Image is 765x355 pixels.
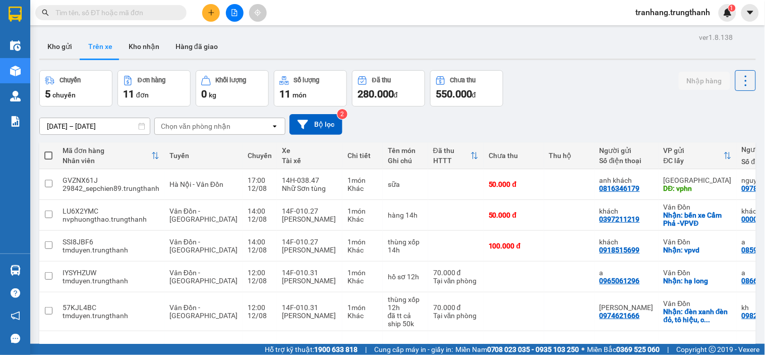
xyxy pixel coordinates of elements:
img: warehouse-icon [10,66,21,76]
span: món [292,91,307,99]
div: ver 1.8.138 [699,32,733,43]
div: Khối lượng [216,77,247,84]
div: 1 món [347,303,378,312]
div: thùng xốp 12h [388,295,423,312]
span: ⚪️ [582,347,585,351]
div: 1 món [347,238,378,246]
span: notification [11,311,20,321]
div: 1 món [347,269,378,277]
div: VP gửi [664,146,724,155]
div: 17:00 [248,176,272,184]
div: ĐC lấy [664,157,724,165]
div: LU6X2YMC [63,207,159,215]
div: 12/08 [248,215,272,223]
span: search [42,9,49,16]
button: Nhập hàng [679,72,730,90]
span: đơn [136,91,149,99]
div: 100.000 đ [489,242,539,250]
span: 1 [730,5,734,12]
div: Chuyến [60,77,81,84]
div: nvphuongthao.trungthanh [63,215,159,223]
div: 12:00 [248,269,272,277]
div: 70.000 đ [433,269,479,277]
div: 0974621666 [600,312,640,320]
div: SSI8JBF6 [63,238,159,246]
span: đ [472,91,476,99]
div: Khác [347,246,378,254]
span: kg [209,91,216,99]
button: Hàng đã giao [167,34,226,59]
div: Chưa thu [450,77,476,84]
button: Kho gửi [39,34,80,59]
div: 14F-010.27 [282,207,337,215]
div: Thu hộ [549,151,590,160]
div: khách [600,207,654,215]
div: Chi tiết [347,151,378,160]
div: Vân Đồn [664,238,732,246]
div: thùng xốp 14h [388,238,423,254]
div: 0816346179 [600,184,640,192]
button: Đã thu280.000đ [352,70,425,107]
span: Miền Nam [455,344,579,355]
div: Người gửi [600,146,654,155]
div: Xe [282,146,337,155]
span: Vân Đồn - [GEOGRAPHIC_DATA] [169,269,238,285]
span: Hà Nội - Vân Đồn [169,180,223,188]
div: 12/08 [248,277,272,285]
div: Tuyến [169,151,238,160]
div: 14H-038.47 [282,176,337,184]
div: [PERSON_NAME] [282,246,337,254]
div: 70.000 đ [433,303,479,312]
div: Tài xế [282,157,337,165]
div: Chuyến [248,151,272,160]
div: 14:00 [248,207,272,215]
img: warehouse-icon [10,265,21,276]
span: 5 [45,88,50,100]
span: | [668,344,669,355]
strong: 0369 525 060 [617,345,660,353]
div: 57KJL4BC [63,303,159,312]
div: Đã thu [433,146,470,155]
span: Miền Bắc [587,344,660,355]
div: 14:00 [248,238,272,246]
div: đã tt cả ship 50k [388,312,423,328]
button: Đơn hàng11đơn [117,70,191,107]
div: 14F-010.31 [282,303,337,312]
div: Tại văn phòng [433,312,479,320]
div: Nhân viên [63,157,151,165]
div: 1 món [347,342,378,350]
button: plus [202,4,220,22]
div: tmduyen.trungthanh [63,277,159,285]
span: chuyến [52,91,76,99]
div: Tên món [388,146,423,155]
div: [PERSON_NAME] [282,312,337,320]
span: plus [208,9,215,16]
sup: 2 [337,109,347,119]
span: 11 [279,88,290,100]
img: solution-icon [10,116,21,127]
div: 1 món [347,176,378,184]
div: Tại văn phòng [433,277,479,285]
div: 0965061296 [600,277,640,285]
img: logo-vxr [9,7,22,22]
div: Vân Đồn [664,203,732,211]
button: Chuyến5chuyến [39,70,112,107]
img: warehouse-icon [10,40,21,51]
span: Vân Đồn - [GEOGRAPHIC_DATA] [169,238,238,254]
div: GVZNX61J [63,176,159,184]
span: đ [394,91,398,99]
button: file-add [226,4,244,22]
div: 12/08 [248,312,272,320]
div: anh khách [600,176,654,184]
div: Vân Đồn [664,342,732,350]
div: Khác [347,312,378,320]
button: Bộ lọc [289,114,342,135]
span: 280.000 [358,88,394,100]
div: 12:00 [248,303,272,312]
span: 550.000 [436,88,472,100]
div: HTTT [433,157,470,165]
div: [PERSON_NAME] [282,277,337,285]
div: 12/08 [248,246,272,254]
div: 0397211219 [600,215,640,223]
div: 12:00 [248,342,272,350]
